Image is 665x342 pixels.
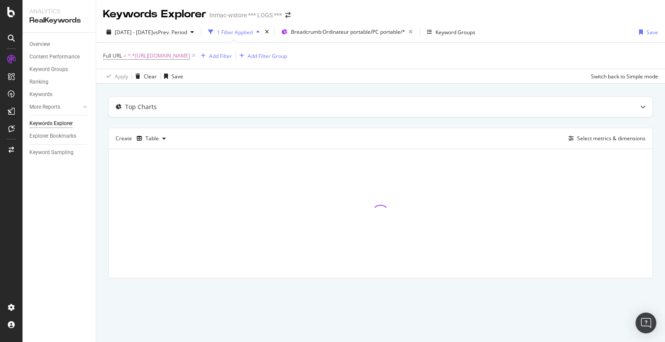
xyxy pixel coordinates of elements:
[29,132,76,141] div: Explorer Bookmarks
[646,29,658,36] div: Save
[577,135,646,142] div: Select metrics & dimensions
[565,133,646,144] button: Select metrics & dimensions
[29,52,80,61] div: Content Performance
[636,25,658,39] button: Save
[103,69,128,83] button: Apply
[588,69,658,83] button: Switch back to Simple mode
[29,52,90,61] a: Content Performance
[103,25,197,39] button: [DATE] - [DATE]vsPrev. Period
[29,77,48,87] div: Ranking
[436,29,475,36] div: Keyword Groups
[161,69,183,83] button: Save
[636,313,656,333] div: Open Intercom Messenger
[285,12,291,18] div: arrow-right-arrow-left
[423,25,479,39] button: Keyword Groups
[209,52,232,60] div: Add Filter
[236,51,287,61] button: Add Filter Group
[197,51,232,61] button: Add Filter
[29,119,90,128] a: Keywords Explorer
[144,73,157,80] div: Clear
[29,40,50,49] div: Overview
[29,65,68,74] div: Keyword Groups
[171,73,183,80] div: Save
[591,73,658,80] div: Switch back to Simple mode
[115,29,153,36] span: [DATE] - [DATE]
[278,25,416,39] button: Breadcrumb:Ordinateur portable/PC portable/*
[29,103,81,112] a: More Reports
[29,40,90,49] a: Overview
[29,7,89,16] div: Analytics
[291,28,405,35] span: Breadcrumb: Ordinateur portable/PC portable/*
[29,77,90,87] a: Ranking
[128,50,190,62] span: ^.*[URL][DOMAIN_NAME]
[123,52,126,59] span: =
[115,73,128,80] div: Apply
[116,132,169,145] div: Create
[103,52,122,59] span: Full URL
[145,136,159,141] div: Table
[248,52,287,60] div: Add Filter Group
[29,65,90,74] a: Keyword Groups
[29,16,89,26] div: RealKeywords
[29,119,73,128] div: Keywords Explorer
[153,29,187,36] span: vs Prev. Period
[29,103,60,112] div: More Reports
[103,7,206,22] div: Keywords Explorer
[29,148,90,157] a: Keyword Sampling
[29,148,74,157] div: Keyword Sampling
[29,90,52,99] div: Keywords
[29,132,90,141] a: Explorer Bookmarks
[133,132,169,145] button: Table
[132,69,157,83] button: Clear
[217,29,253,36] div: 1 Filter Applied
[205,25,263,39] button: 1 Filter Applied
[29,90,90,99] a: Keywords
[263,28,271,36] div: times
[125,103,157,111] div: Top Charts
